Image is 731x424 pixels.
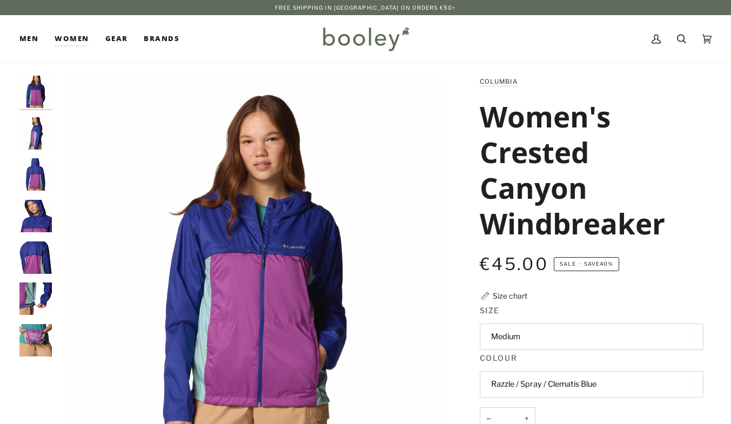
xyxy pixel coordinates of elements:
a: Men [19,15,46,63]
img: Columbia Women's Crested Canyon Windbreaker Razzle / Spray / Clematis Blue - Booley Galway [19,158,52,191]
img: Columbia Women's Crested Canyon Windbreaker Razzle / Spray / Clematis Blue - Booley Galway [19,241,52,274]
img: Columbia Women's Crested Canyon Windbreaker Razzle / Spray / Clematis Blue - Booley Galway [19,200,52,232]
p: Free Shipping in [GEOGRAPHIC_DATA] on Orders €50+ [275,3,456,12]
span: Brands [144,33,179,44]
span: Women [55,33,89,44]
img: Columbia Women's Crested Canyon Windbreaker Razzle / Spray / Clematis Blue - Booley Galway [19,117,52,150]
button: Medium [480,324,703,350]
a: Women [46,15,97,63]
span: €45.00 [480,254,548,274]
span: Gear [105,33,128,44]
a: Columbia [480,78,518,85]
span: Colour [480,352,517,364]
a: Brands [136,15,187,63]
img: Booley [318,23,413,55]
a: Gear [97,15,136,63]
div: Size chart [493,290,527,301]
h1: Women's Crested Canyon Windbreaker [480,98,695,241]
button: Razzle / Spray / Clematis Blue [480,371,703,398]
img: Columbia Women's Crested Canyon Windbreaker Razzle / Spray / Clematis Blue - Booley Galway [19,324,52,356]
span: Size [480,305,500,316]
img: Columbia Women's Crested Canyon Windbreaker Razzle / Spray / Clematis Blue - Booley Galway [19,76,52,108]
span: Sale [560,261,575,267]
span: 40% [600,261,613,267]
em: • [578,261,584,267]
span: Men [19,33,38,44]
img: Columbia Women's Crested Canyon Windbreaker Razzle / Spray / Clematis Blue - Booley Galway [19,282,52,315]
span: Save [554,257,619,271]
